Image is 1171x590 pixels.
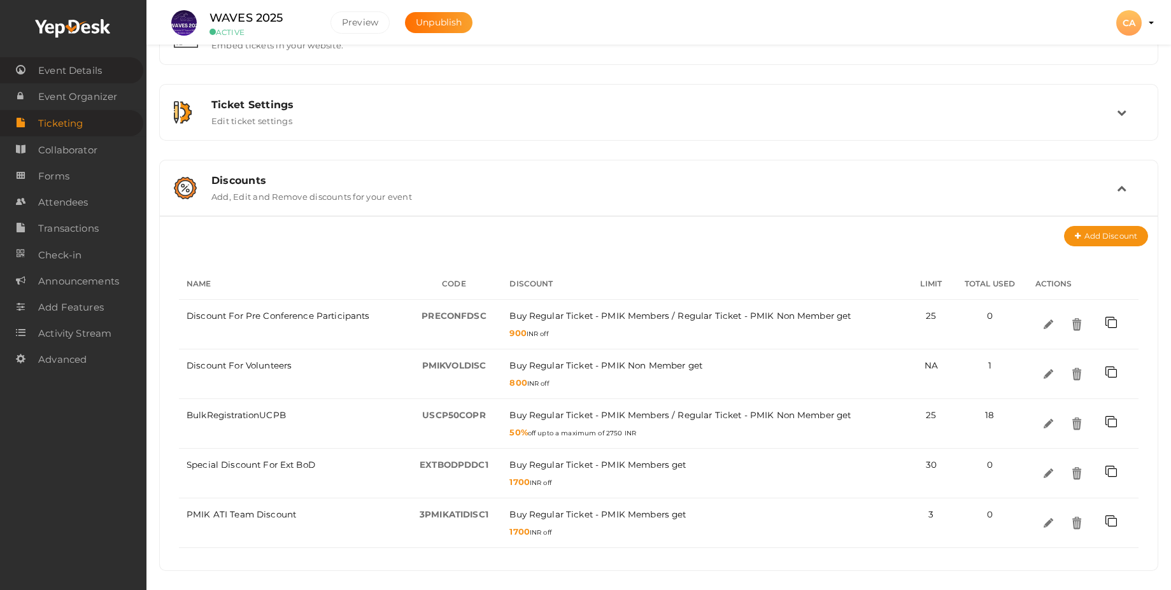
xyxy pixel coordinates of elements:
profile-pic: CA [1116,17,1142,29]
span: 900 [509,328,526,338]
span: Buy get [509,311,851,321]
button: Preview [330,11,390,34]
div: Ticket Settings [211,99,1117,111]
span: Advanced [38,347,87,372]
img: promotions.svg [174,177,197,199]
span: Buy get [509,509,686,519]
img: delete.svg [1070,467,1084,480]
span: PMIKVOLDISC [422,360,486,370]
span: 0 [987,460,993,470]
span: Event Details [38,58,102,83]
span: PRECONFDSC [422,311,486,321]
th: Discount [502,269,910,300]
span: Regular Ticket - PMIK Non Member [678,410,834,420]
span: INR off [509,330,548,338]
span: Regular Ticket - PMIK Non Member [529,360,685,370]
span: Discount for Pre conference participants [187,311,370,321]
img: delete.svg [1070,367,1084,381]
span: 1700 [509,477,530,487]
span: Regular Ticket - PMIK Non Member [678,311,834,321]
img: edit.svg [1042,417,1055,430]
span: Buy get [509,460,686,470]
img: setting.svg [174,101,192,123]
span: INR off [509,379,548,388]
span: 0 [987,311,993,321]
span: Regular Ticket - PMIK Members [529,460,669,470]
span: EXTBODPDDC1 [420,460,488,470]
span: Unpublish [416,17,462,28]
span: Attendees [38,190,88,215]
th: Total used [952,269,1027,300]
label: WAVES 2025 [209,9,283,27]
img: S4WQAGVX_small.jpeg [171,10,197,36]
span: 18 [985,410,994,420]
div: Discounts [211,174,1117,186]
img: edit.svg [1042,318,1055,331]
span: 1 [988,360,991,370]
span: 50% [509,427,527,437]
img: delete.svg [1070,516,1084,530]
span: Transactions [38,216,99,241]
span: Add Features [38,295,104,320]
span: 25 [926,410,936,420]
span: Collaborator [38,137,97,163]
th: Code [406,269,502,300]
span: Buy get [509,410,851,420]
span: PMIK ATI Team Discount [187,509,296,519]
img: edit.svg [1042,516,1055,530]
span: 1700 [509,526,530,537]
span: off upto a maximum of 2750 INR [509,429,636,437]
button: CA [1112,10,1146,36]
span: 25 [926,311,936,321]
span: 0 [987,509,993,519]
span: NA [925,360,938,370]
small: ACTIVE [209,27,311,37]
span: USCP50COPR [422,410,485,420]
span: Special Discount for Ext BoD [187,460,315,470]
span: / [672,410,675,420]
span: BulkRegistrationUCPB [187,410,286,420]
th: Actions [1028,269,1139,300]
span: INR off [509,528,551,537]
img: edit.svg [1042,467,1055,480]
span: Ticketing [38,111,83,136]
span: Activity Stream [38,321,111,346]
label: Add, Edit and Remove discounts for your event [211,186,412,202]
span: 3PMIKATIDISC1 [420,509,488,519]
span: Check-in [38,242,82,268]
th: Limit [910,269,952,300]
img: edit.svg [1042,367,1055,381]
img: delete.svg [1070,417,1084,430]
img: delete.svg [1070,318,1084,331]
span: 30 [926,460,937,470]
a: Ticket Settings Edit ticket settings [166,116,1151,129]
span: Buy get [509,360,702,370]
span: Discount for Volunteers [187,360,292,370]
span: 3 [928,509,933,519]
label: Edit ticket settings [211,111,292,126]
button: Add Discount [1064,226,1148,246]
button: Unpublish [405,12,472,33]
span: Event Organizer [38,84,117,109]
span: Forms [38,164,69,189]
span: Regular Ticket - PMIK Members [529,311,669,321]
a: Embedding Tickets Embed tickets in your website. [166,41,1151,53]
span: 800 [509,377,527,388]
span: INR off [509,479,551,487]
span: Announcements [38,269,119,294]
a: Discounts Add, Edit and Remove discounts for your event [166,192,1151,204]
div: CA [1116,10,1142,36]
th: Name [179,269,406,300]
span: Regular Ticket - PMIK Members [529,509,669,519]
span: / [672,311,675,321]
span: Regular Ticket - PMIK Members [529,410,669,420]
